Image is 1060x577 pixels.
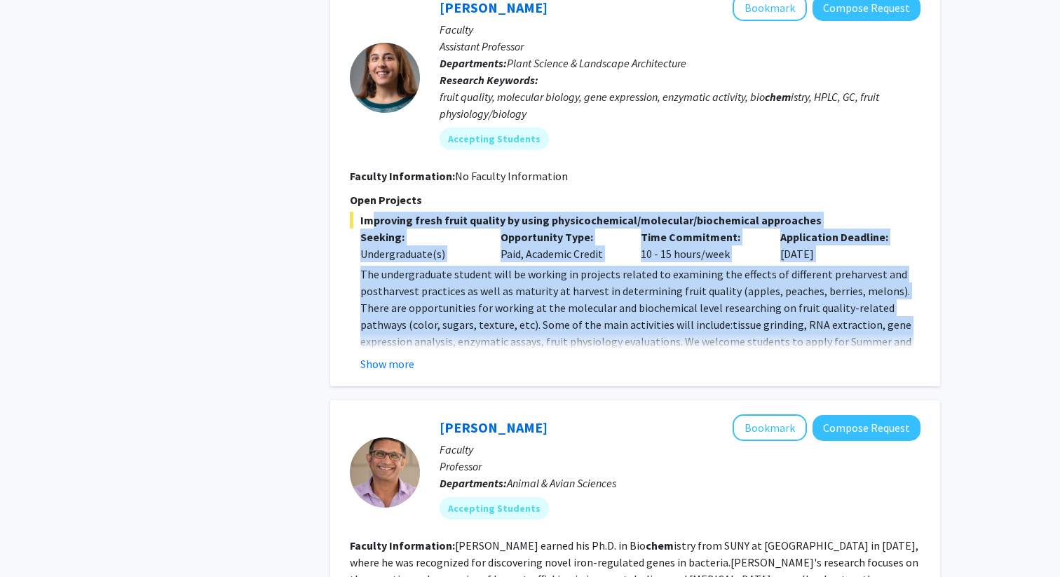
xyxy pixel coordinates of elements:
[360,245,480,262] div: Undergraduate(s)
[360,355,414,372] button: Show more
[360,229,480,245] p: Seeking:
[770,229,910,262] div: [DATE]
[350,169,455,183] b: Faculty Information:
[440,88,920,122] div: fruit quality, molecular biology, gene expression, enzymatic activity, bio istry, HPLC, GC, fruit...
[455,169,568,183] span: No Faculty Information
[646,538,674,552] b: chem
[733,414,807,441] button: Add Iqbal Hamza to Bookmarks
[641,229,760,245] p: Time Commitment:
[440,441,920,458] p: Faculty
[440,38,920,55] p: Assistant Professor
[440,21,920,38] p: Faculty
[440,497,549,520] mat-chip: Accepting Students
[440,128,549,150] mat-chip: Accepting Students
[440,56,507,70] b: Departments:
[507,56,686,70] span: Plant Science & Landscape Architecture
[813,415,920,441] button: Compose Request to Iqbal Hamza
[440,419,548,436] a: [PERSON_NAME]
[490,229,630,262] div: Paid, Academic Credit
[350,191,920,208] p: Open Projects
[440,73,538,87] b: Research Keywords:
[440,476,507,490] b: Departments:
[501,229,620,245] p: Opportunity Type:
[780,229,899,245] p: Application Deadline:
[350,538,455,552] b: Faculty Information:
[630,229,770,262] div: 10 - 15 hours/week
[11,514,60,566] iframe: Chat
[765,90,791,104] b: chem
[350,212,920,229] span: Improving fresh fruit quality by using physicochemical/molecular/biochemical approaches
[360,267,911,382] span: The undergraduate student will be working in projects related to examining the effects of differe...
[440,458,920,475] p: Professor
[507,476,616,490] span: Animal & Avian Sciences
